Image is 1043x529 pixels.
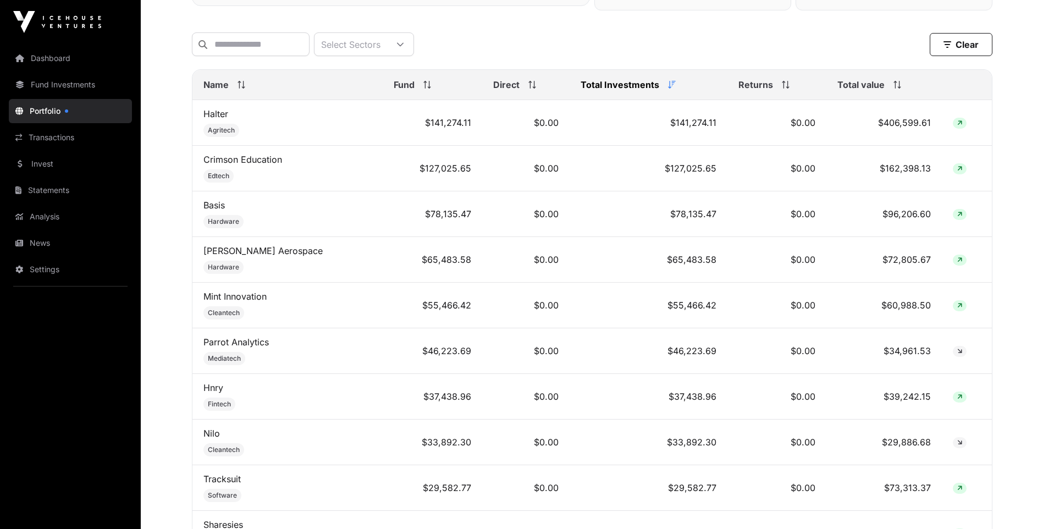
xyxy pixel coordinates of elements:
td: $34,961.53 [826,328,942,374]
td: $39,242.15 [826,374,942,420]
span: Software [208,491,237,500]
button: Clear [930,33,992,56]
a: Crimson Education [203,154,282,165]
span: Name [203,78,229,91]
a: Tracksuit [203,473,241,484]
td: $29,582.77 [570,465,727,511]
span: Total value [837,78,885,91]
td: $0.00 [727,100,826,146]
td: $0.00 [482,146,570,191]
td: $29,582.77 [383,465,482,511]
a: Analysis [9,205,132,229]
span: Hardware [208,263,239,272]
td: $65,483.58 [570,237,727,283]
a: Transactions [9,125,132,150]
td: $46,223.69 [383,328,482,374]
td: $0.00 [482,420,570,465]
td: $127,025.65 [570,146,727,191]
td: $0.00 [727,191,826,237]
td: $127,025.65 [383,146,482,191]
td: $60,988.50 [826,283,942,328]
td: $141,274.11 [383,100,482,146]
span: Returns [738,78,773,91]
td: $96,206.60 [826,191,942,237]
td: $65,483.58 [383,237,482,283]
a: Nilo [203,428,220,439]
a: Fund Investments [9,73,132,97]
a: Invest [9,152,132,176]
span: Fintech [208,400,231,409]
td: $0.00 [482,465,570,511]
span: Mediatech [208,354,241,363]
td: $46,223.69 [570,328,727,374]
div: Select Sectors [314,33,387,56]
td: $0.00 [727,465,826,511]
a: Mint Innovation [203,291,267,302]
td: $33,892.30 [570,420,727,465]
span: Agritech [208,126,235,135]
td: $406,599.61 [826,100,942,146]
td: $55,466.42 [570,283,727,328]
span: Fund [394,78,415,91]
td: $78,135.47 [570,191,727,237]
td: $0.00 [482,237,570,283]
span: Cleantech [208,445,240,454]
span: Cleantech [208,308,240,317]
td: $0.00 [727,146,826,191]
a: [PERSON_NAME] Aerospace [203,245,323,256]
td: $78,135.47 [383,191,482,237]
img: Icehouse Ventures Logo [13,11,101,33]
td: $141,274.11 [570,100,727,146]
td: $73,313.37 [826,465,942,511]
td: $37,438.96 [383,374,482,420]
span: Hardware [208,217,239,226]
td: $37,438.96 [570,374,727,420]
td: $0.00 [482,328,570,374]
td: $0.00 [727,283,826,328]
a: Basis [203,200,225,211]
a: Settings [9,257,132,282]
span: Total Investments [581,78,659,91]
td: $33,892.30 [383,420,482,465]
td: $0.00 [727,328,826,374]
td: $0.00 [482,283,570,328]
span: Direct [493,78,520,91]
td: $0.00 [727,420,826,465]
td: $162,398.13 [826,146,942,191]
a: Hnry [203,382,223,393]
a: Halter [203,108,228,119]
iframe: Chat Widget [988,476,1043,529]
td: $29,886.68 [826,420,942,465]
a: Dashboard [9,46,132,70]
td: $0.00 [482,191,570,237]
td: $55,466.42 [383,283,482,328]
a: Parrot Analytics [203,337,269,348]
a: Portfolio [9,99,132,123]
td: $0.00 [727,237,826,283]
td: $72,805.67 [826,237,942,283]
td: $0.00 [482,374,570,420]
td: $0.00 [727,374,826,420]
td: $0.00 [482,100,570,146]
a: News [9,231,132,255]
a: Statements [9,178,132,202]
span: Edtech [208,172,229,180]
